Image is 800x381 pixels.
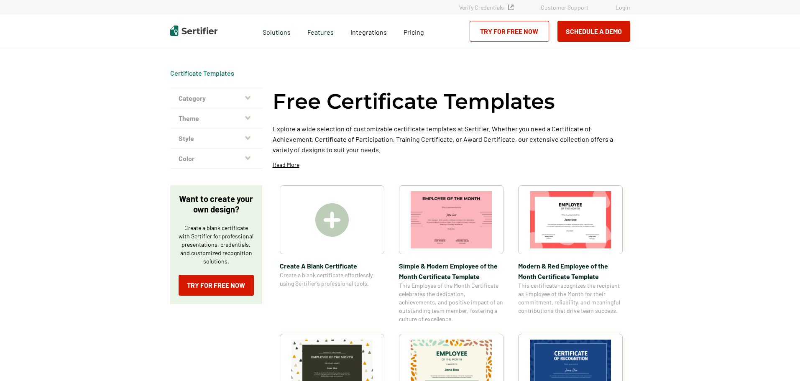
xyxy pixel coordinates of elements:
[350,26,387,36] a: Integrations
[404,26,424,36] a: Pricing
[273,123,630,155] p: Explore a wide selection of customizable certificate templates at Sertifier. Whether you need a C...
[404,28,424,36] span: Pricing
[315,203,349,237] img: Create A Blank Certificate
[179,194,254,215] p: Want to create your own design?
[399,185,504,323] a: Simple & Modern Employee of the Month Certificate TemplateSimple & Modern Employee of the Month C...
[508,5,514,10] img: Verified
[541,4,588,11] a: Customer Support
[273,161,299,169] p: Read More
[179,224,254,266] p: Create a blank certificate with Sertifier for professional presentations, credentials, and custom...
[280,271,384,288] span: Create a blank certificate effortlessly using Sertifier’s professional tools.
[530,191,611,248] img: Modern & Red Employee of the Month Certificate Template
[459,4,514,11] a: Verify Credentials
[399,281,504,323] span: This Employee of the Month Certificate celebrates the dedication, achievements, and positive impa...
[518,185,623,323] a: Modern & Red Employee of the Month Certificate TemplateModern & Red Employee of the Month Certifi...
[518,261,623,281] span: Modern & Red Employee of the Month Certificate Template
[170,69,234,77] div: Breadcrumb
[273,88,555,115] h1: Free Certificate Templates
[263,26,291,36] span: Solutions
[616,4,630,11] a: Login
[470,21,549,42] a: Try for Free Now
[170,69,234,77] a: Certificate Templates
[399,261,504,281] span: Simple & Modern Employee of the Month Certificate Template
[170,108,262,128] button: Theme
[411,191,492,248] img: Simple & Modern Employee of the Month Certificate Template
[170,148,262,169] button: Color
[170,128,262,148] button: Style
[170,88,262,108] button: Category
[280,261,384,271] span: Create A Blank Certificate
[170,26,217,36] img: Sertifier | Digital Credentialing Platform
[179,275,254,296] a: Try for Free Now
[518,281,623,315] span: This certificate recognizes the recipient as Employee of the Month for their commitment, reliabil...
[307,26,334,36] span: Features
[350,28,387,36] span: Integrations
